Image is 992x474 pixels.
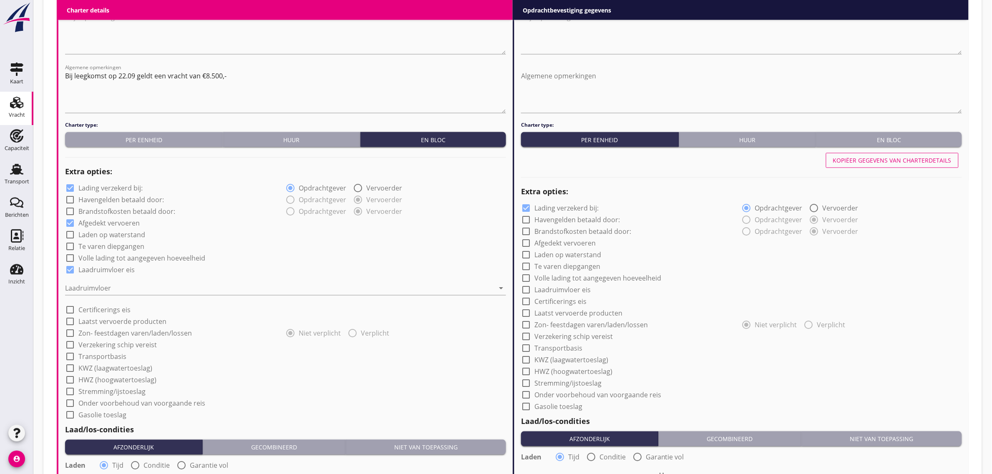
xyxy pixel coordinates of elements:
[820,135,959,144] div: En bloc
[78,411,126,419] label: Gasolie toeslag
[534,216,620,224] label: Havengelden betaald door:
[78,399,205,408] label: Onder voorbehoud van voorgaande reis
[227,135,357,144] div: Huur
[534,309,622,318] label: Laatst vervoerde producten
[346,440,506,455] button: Niet van toepassing
[65,440,203,455] button: Afzonderlijk
[534,274,661,283] label: Volle lading tot aangegeven hoeveelheid
[534,239,596,248] label: Afgedekt vervoeren
[78,376,156,384] label: HWZ (hoogwatertoeslag)
[78,243,144,251] label: Te varen diepgangen
[112,461,123,470] label: Tijd
[144,461,170,470] label: Conditie
[646,453,684,461] label: Garantie vol
[10,79,23,84] div: Kaart
[534,333,613,341] label: Verzekering schip vereist
[206,443,342,452] div: Gecombineerd
[568,453,579,461] label: Tijd
[78,318,166,326] label: Laatst vervoerde producten
[78,208,175,216] label: Brandstofkosten betaald door:
[534,379,602,388] label: Stremming/ijstoeslag
[78,353,126,361] label: Transportbasis
[65,461,86,470] strong: Laden
[8,279,25,284] div: Inzicht
[521,416,962,427] h2: Laad/los-condities
[521,132,679,147] button: Per eenheid
[805,435,959,444] div: Niet van toepassing
[682,135,813,144] div: Huur
[833,156,952,165] div: Kopiëer gegevens van charterdetails
[8,246,25,251] div: Relatie
[521,121,962,129] h4: Charter type:
[823,204,859,213] label: Vervoerder
[534,356,608,364] label: KWZ (laagwatertoeslag)
[9,112,25,118] div: Vracht
[534,391,661,399] label: Onder voorbehoud van voorgaande reis
[524,135,675,144] div: Per eenheid
[78,329,192,338] label: Zon- feestdagen varen/laden/lossen
[65,121,506,129] h4: Charter type:
[78,196,164,204] label: Havengelden betaald door:
[521,453,541,461] strong: Laden
[65,166,506,178] h2: Extra opties:
[8,451,25,467] i: account_circle
[223,132,361,147] button: Huur
[534,204,599,213] label: Lading verzekerd bij:
[349,443,503,452] div: Niet van toepassing
[367,184,403,193] label: Vervoerder
[78,341,157,349] label: Verzekering schip vereist
[190,461,228,470] label: Garantie vol
[78,364,152,373] label: KWZ (laagwatertoeslag)
[534,286,591,294] label: Laadruimvloer eis
[65,69,506,113] textarea: Algemene opmerkingen
[534,321,648,329] label: Zon- feestdagen varen/laden/lossen
[826,153,959,168] button: Kopiëer gegevens van charterdetails
[2,2,32,33] img: logo-small.a267ee39.svg
[5,179,29,184] div: Transport
[534,344,582,353] label: Transportbasis
[802,431,962,446] button: Niet van toepassing
[659,431,802,446] button: Gecombineerd
[521,431,659,446] button: Afzonderlijk
[521,69,962,113] textarea: Algemene opmerkingen
[816,132,962,147] button: En bloc
[78,306,131,314] label: Certificerings eis
[521,186,962,198] h2: Extra opties:
[496,283,506,293] i: arrow_drop_down
[755,204,803,213] label: Opdrachtgever
[524,435,655,444] div: Afzonderlijk
[203,440,346,455] button: Gecombineerd
[534,251,601,259] label: Laden op waterstand
[68,135,219,144] div: Per eenheid
[679,132,817,147] button: Huur
[521,10,962,54] textarea: Prijs opmerkingen
[5,145,29,151] div: Capaciteit
[534,368,612,376] label: HWZ (hoogwatertoeslag)
[534,263,600,271] label: Te varen diepgangen
[78,388,146,396] label: Stremming/ijstoeslag
[5,212,29,218] div: Berichten
[78,184,143,193] label: Lading verzekerd bij:
[78,231,145,239] label: Laden op waterstand
[78,266,135,274] label: Laadruimvloer eis
[299,184,347,193] label: Opdrachtgever
[534,403,582,411] label: Gasolie toeslag
[662,435,798,444] div: Gecombineerd
[78,219,140,228] label: Afgedekt vervoeren
[78,254,205,263] label: Volle lading tot aangegeven hoeveelheid
[68,443,199,452] div: Afzonderlijk
[534,298,587,306] label: Certificerings eis
[534,228,631,236] label: Brandstofkosten betaald door:
[364,135,503,144] div: En bloc
[360,132,506,147] button: En bloc
[599,453,626,461] label: Conditie
[65,10,506,54] textarea: Prijs opmerkingen
[65,424,506,436] h2: Laad/los-condities
[65,132,223,147] button: Per eenheid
